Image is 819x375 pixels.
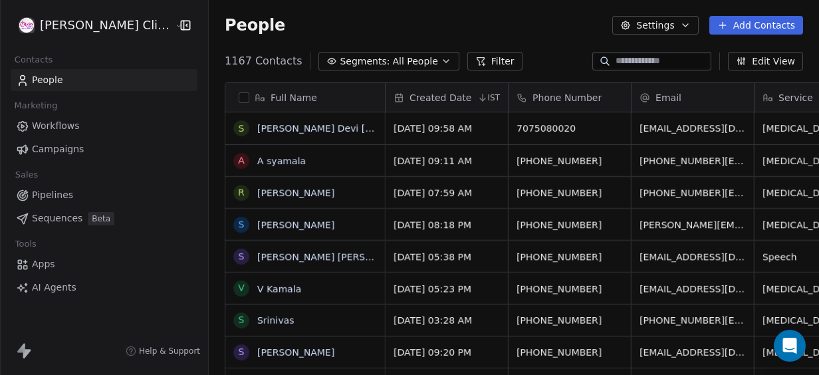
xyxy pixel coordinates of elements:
a: Campaigns [11,138,197,160]
button: Edit View [728,52,803,70]
span: Beta [88,212,114,225]
span: Tools [9,234,42,254]
span: [PHONE_NUMBER] [517,346,623,359]
span: People [32,73,63,87]
span: [DATE] 05:23 PM [394,282,500,295]
span: [EMAIL_ADDRESS][DOMAIN_NAME] [640,346,746,359]
button: Filter [467,52,523,70]
a: Help & Support [126,346,200,356]
span: [DATE] 07:59 AM [394,186,500,199]
span: Marketing [9,96,63,116]
span: Sequences [32,211,82,225]
div: Phone Number [509,83,631,112]
div: R [238,186,245,199]
span: Help & Support [139,346,200,356]
span: All People [393,55,438,68]
div: S [239,345,245,359]
span: IST [488,92,501,103]
div: Created DateIST [386,83,508,112]
span: [PHONE_NUMBER][EMAIL_ADDRESS][DOMAIN_NAME] [640,186,746,199]
span: Apps [32,257,55,271]
span: 7075080020 [517,122,623,135]
span: Pipelines [32,188,73,202]
a: [PERSON_NAME] [257,187,334,198]
div: S [239,122,245,136]
a: SequencesBeta [11,207,197,229]
a: [PERSON_NAME] Devi [PERSON_NAME] [257,123,439,134]
span: [EMAIL_ADDRESS][DOMAIN_NAME] [640,250,746,263]
div: S [239,313,245,327]
span: [DATE] 09:20 PM [394,346,500,359]
span: Phone Number [532,91,602,104]
a: A syamala [257,156,306,166]
a: [PERSON_NAME] [PERSON_NAME] [257,251,415,262]
span: [DATE] 08:18 PM [394,218,500,231]
div: A [238,154,245,168]
span: Created Date [409,91,471,104]
span: [DATE] 09:11 AM [394,154,500,168]
div: Email [632,83,754,112]
span: Service [778,91,813,104]
span: AI Agents [32,281,76,295]
span: [DATE] 03:28 AM [394,314,500,327]
span: [PHONE_NUMBER] [517,314,623,327]
span: [PHONE_NUMBER] [517,282,623,295]
div: S [239,217,245,231]
span: Workflows [32,119,80,133]
a: Apps [11,253,197,275]
span: Segments: [340,55,390,68]
span: [DATE] 09:58 AM [394,122,500,135]
span: Campaigns [32,142,84,156]
a: AI Agents [11,277,197,299]
span: [EMAIL_ADDRESS][DOMAIN_NAME] [640,282,746,295]
span: [EMAIL_ADDRESS][DOMAIN_NAME] [640,122,746,135]
span: People [225,15,285,35]
a: Workflows [11,115,197,137]
span: [DATE] 05:38 PM [394,250,500,263]
a: V Kamala [257,283,301,294]
a: Pipelines [11,184,197,206]
button: [PERSON_NAME] Clinic External [16,14,165,37]
button: Settings [612,16,698,35]
div: S [239,249,245,263]
span: Sales [9,165,44,185]
div: Full Name [225,83,385,112]
span: 1167 Contacts [225,53,302,69]
a: [PERSON_NAME] [257,347,334,358]
span: [PERSON_NAME][EMAIL_ADDRESS][PERSON_NAME][DOMAIN_NAME] [640,218,746,231]
a: [PERSON_NAME] [257,219,334,230]
img: RASYA-Clinic%20Circle%20icon%20Transparent.png [19,17,35,33]
span: [PHONE_NUMBER][EMAIL_ADDRESS][DOMAIN_NAME] [640,154,746,168]
span: [PHONE_NUMBER] [517,186,623,199]
span: [PERSON_NAME] Clinic External [40,17,172,34]
span: Contacts [9,50,58,70]
a: People [11,69,197,91]
button: Add Contacts [709,16,803,35]
span: [PHONE_NUMBER] [517,154,623,168]
div: V [238,281,245,295]
span: [PHONE_NUMBER][EMAIL_ADDRESS][DOMAIN_NAME] [640,314,746,327]
span: [PHONE_NUMBER] [517,218,623,231]
a: Srinivas [257,315,294,326]
span: [PHONE_NUMBER] [517,250,623,263]
span: Email [655,91,681,104]
div: Open Intercom Messenger [774,330,806,362]
span: Full Name [271,91,317,104]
